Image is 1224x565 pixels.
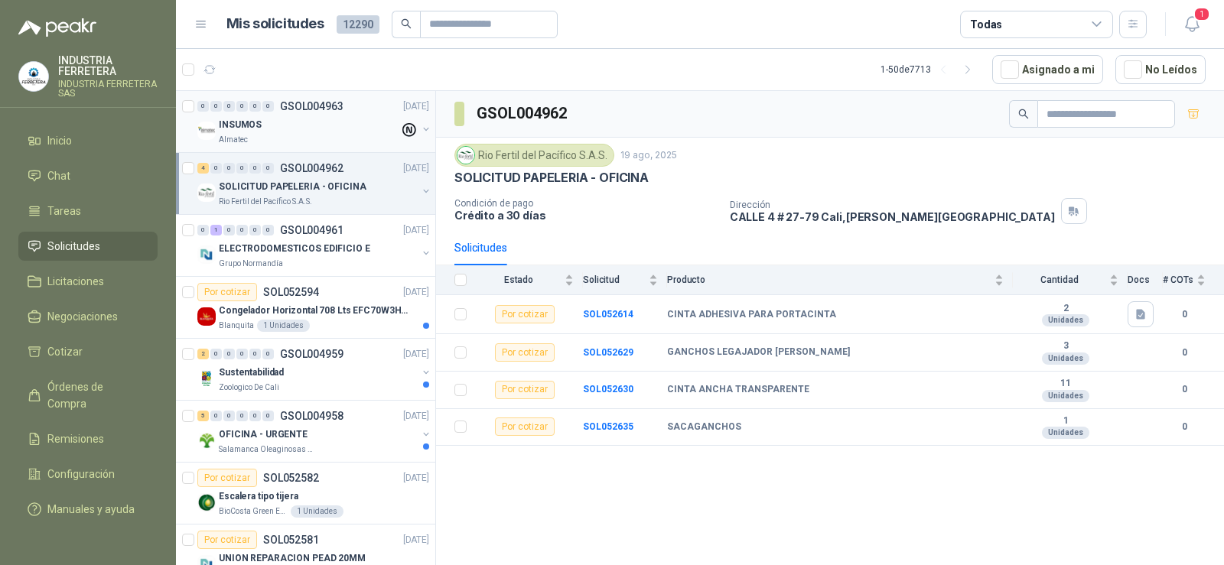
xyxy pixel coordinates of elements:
div: Por cotizar [197,469,257,487]
div: 5 [197,411,209,421]
div: Por cotizar [495,381,555,399]
img: Company Logo [19,62,48,91]
span: Negociaciones [47,308,118,325]
a: Cotizar [18,337,158,366]
div: 0 [262,349,274,359]
div: Unidades [1042,427,1089,439]
img: Logo peakr [18,18,96,37]
span: 1 [1193,7,1210,21]
div: Por cotizar [197,283,257,301]
div: Todas [970,16,1002,33]
p: [DATE] [403,99,429,114]
p: [DATE] [403,161,429,176]
p: GSOL004959 [280,349,343,359]
a: SOL052629 [583,347,633,358]
div: Rio Fertil del Pacífico S.A.S. [454,144,614,167]
img: Company Logo [197,122,216,140]
span: Cantidad [1013,274,1106,285]
div: 1 - 50 de 7713 [881,57,980,82]
a: SOL052630 [583,384,633,395]
span: Producto [667,274,991,285]
p: GSOL004961 [280,225,343,235]
div: 0 [210,411,222,421]
img: Company Logo [457,147,474,164]
img: Company Logo [197,431,216,450]
div: 4 [197,163,209,174]
h1: Mis solicitudes [226,13,324,35]
p: Crédito a 30 días [454,209,718,222]
span: search [1018,109,1029,119]
div: 0 [236,349,248,359]
div: Unidades [1042,314,1089,326]
a: Tareas [18,196,158,226]
a: SOL052635 [583,421,633,432]
div: 0 [236,101,248,112]
span: Cotizar [47,343,83,360]
p: INDUSTRIA FERRETERA SAS [58,80,158,98]
div: Unidades [1042,390,1089,402]
p: [DATE] [403,533,429,547]
span: # COTs [1163,274,1193,285]
span: Inicio [47,132,72,149]
b: 0 [1163,346,1206,360]
div: Unidades [1042,352,1089,365]
p: GSOL004962 [280,163,343,174]
b: 0 [1163,382,1206,397]
a: Licitaciones [18,267,158,296]
p: Rio Fertil del Pacífico S.A.S. [219,196,312,208]
div: 0 [223,349,235,359]
div: 0 [249,411,261,421]
p: SOL052581 [263,534,319,545]
div: 0 [249,163,261,174]
p: INSUMOS [219,118,262,132]
th: Producto [667,265,1013,295]
th: Docs [1128,265,1163,295]
img: Company Logo [197,245,216,264]
a: 4 0 0 0 0 0 GSOL004962[DATE] Company LogoSOLICITUD PAPELERIA - OFICINARio Fertil del Pacífico S.A.S. [197,159,432,208]
p: Almatec [219,134,248,146]
span: Solicitudes [47,238,100,255]
div: 0 [210,163,222,174]
p: OFICINA - URGENTE [219,427,308,442]
span: Licitaciones [47,273,104,290]
b: 11 [1013,378,1118,390]
a: Chat [18,161,158,190]
p: [DATE] [403,347,429,362]
div: 0 [236,163,248,174]
button: 1 [1178,11,1206,38]
div: 0 [236,411,248,421]
div: 0 [262,163,274,174]
img: Company Logo [197,493,216,511]
span: Configuración [47,466,115,482]
p: CALLE 4 # 27-79 Cali , [PERSON_NAME][GEOGRAPHIC_DATA] [730,210,1055,223]
h3: GSOL004962 [477,102,569,125]
p: Congelador Horizontal 708 Lts EFC70W3HTW Blanco Modelo EFC70W3HTW Código 501967 [219,304,409,318]
div: 0 [197,101,209,112]
div: Por cotizar [197,531,257,549]
p: Salamanca Oleaginosas SAS [219,443,315,456]
p: [DATE] [403,285,429,300]
div: 0 [223,225,235,235]
p: GSOL004958 [280,411,343,421]
div: 0 [249,101,261,112]
a: Órdenes de Compra [18,372,158,418]
a: Por cotizarSOL052594[DATE] Company LogoCongelador Horizontal 708 Lts EFC70W3HTW Blanco Modelo EFC... [176,277,435,339]
a: Inicio [18,126,158,155]
div: Por cotizar [495,305,555,323]
p: SOL052582 [263,472,319,483]
p: INDUSTRIA FERRETERA [58,55,158,76]
div: 0 [262,411,274,421]
span: search [401,18,412,29]
div: 0 [249,349,261,359]
th: Solicitud [583,265,667,295]
a: Remisiones [18,424,158,453]
th: Estado [476,265,583,295]
a: 5 0 0 0 0 0 GSOL004958[DATE] Company LogoOFICINA - URGENTESalamanca Oleaginosas SAS [197,407,432,456]
b: 3 [1013,340,1118,352]
b: GANCHOS LEGAJADOR [PERSON_NAME] [667,346,850,359]
span: Tareas [47,203,81,219]
b: CINTA ANCHA TRANSPARENTE [667,384,809,396]
span: 12290 [337,15,379,34]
